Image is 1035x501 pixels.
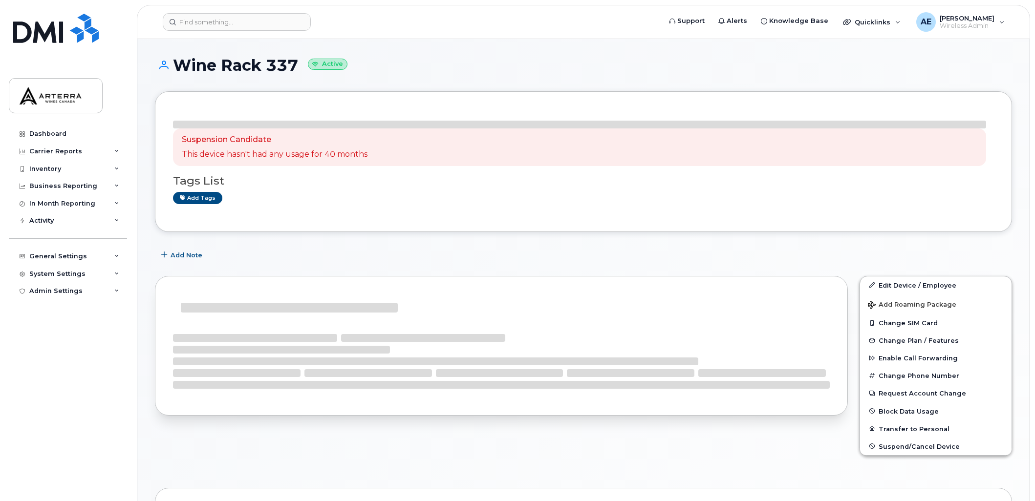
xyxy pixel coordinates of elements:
[860,384,1012,402] button: Request Account Change
[860,349,1012,367] button: Enable Call Forwarding
[860,420,1012,438] button: Transfer to Personal
[155,247,211,264] button: Add Note
[860,314,1012,332] button: Change SIM Card
[860,402,1012,420] button: Block Data Usage
[155,57,1012,74] h1: Wine Rack 337
[860,332,1012,349] button: Change Plan / Features
[308,59,347,70] small: Active
[860,276,1012,294] a: Edit Device / Employee
[171,250,202,260] span: Add Note
[868,301,956,310] span: Add Roaming Package
[860,367,1012,384] button: Change Phone Number
[173,192,222,204] a: Add tags
[173,175,994,187] h3: Tags List
[879,337,959,344] span: Change Plan / Features
[182,149,367,160] p: This device hasn't had any usage for 40 months
[860,438,1012,455] button: Suspend/Cancel Device
[860,294,1012,314] button: Add Roaming Package
[182,134,367,146] p: Suspension Candidate
[879,442,960,450] span: Suspend/Cancel Device
[879,355,958,362] span: Enable Call Forwarding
